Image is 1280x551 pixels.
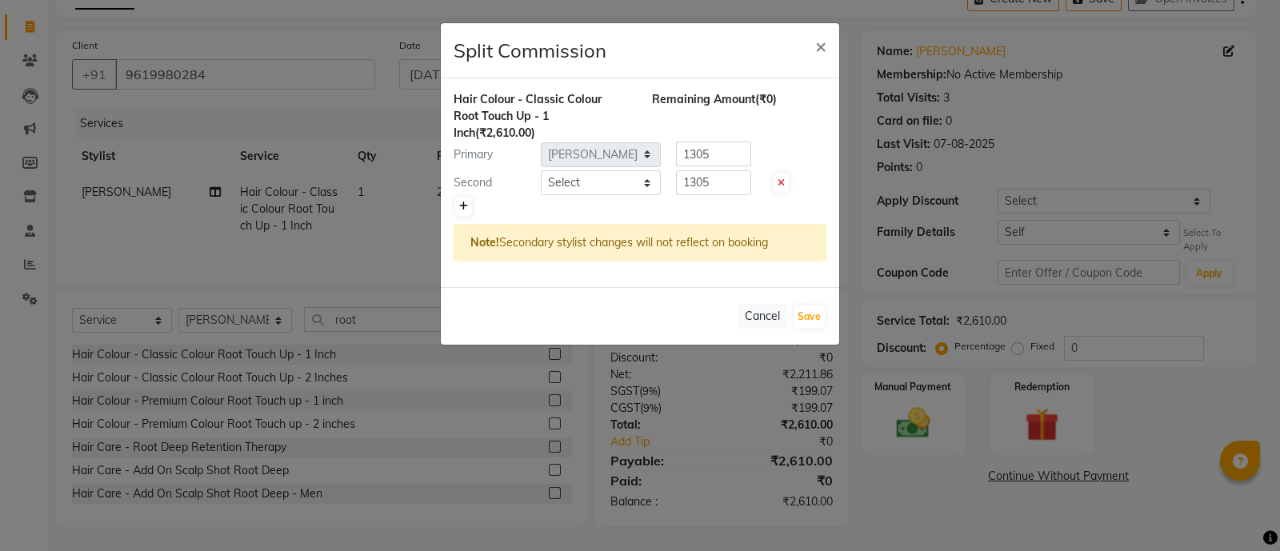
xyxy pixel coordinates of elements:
[442,174,541,191] div: Second
[802,23,839,68] button: Close
[442,146,541,163] div: Primary
[454,36,606,65] h4: Split Commission
[475,126,535,140] span: (₹2,610.00)
[738,304,787,329] button: Cancel
[454,224,826,262] div: Secondary stylist changes will not reflect on booking
[815,34,826,58] span: ×
[794,305,825,328] button: Save
[454,92,602,140] span: Hair Colour - Classic Colour Root Touch Up - 1 Inch
[755,92,777,106] span: (₹0)
[652,92,755,106] span: Remaining Amount
[470,235,499,250] strong: Note!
